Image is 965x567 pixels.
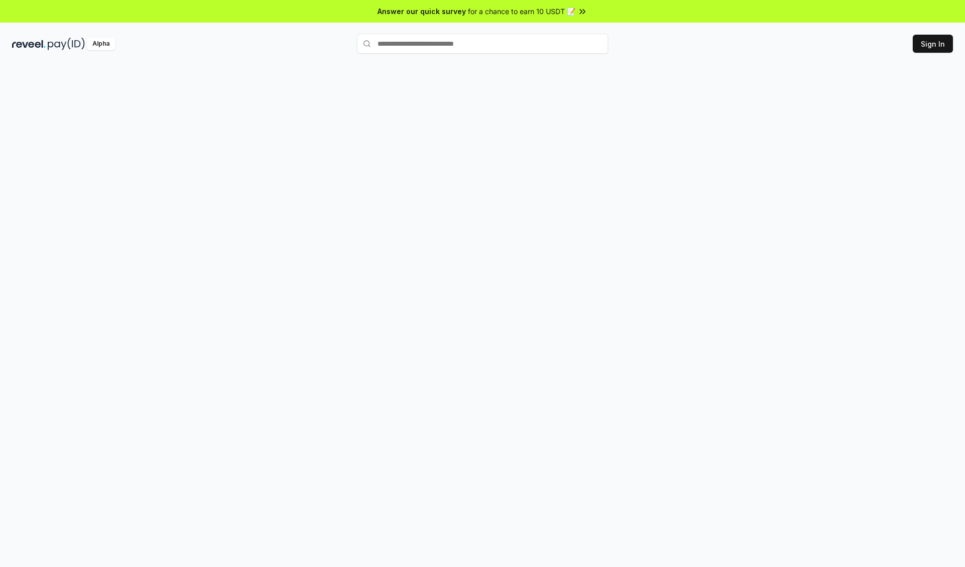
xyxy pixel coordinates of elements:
span: Answer our quick survey [377,6,466,17]
button: Sign In [913,35,953,53]
span: for a chance to earn 10 USDT 📝 [468,6,575,17]
div: Alpha [87,38,115,50]
img: reveel_dark [12,38,46,50]
img: pay_id [48,38,85,50]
